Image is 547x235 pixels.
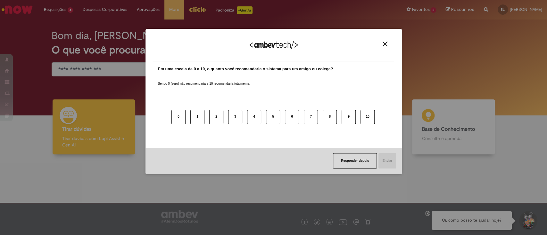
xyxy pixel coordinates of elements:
label: Em uma escala de 0 a 10, o quanto você recomendaria o sistema para um amigo ou colega? [158,66,333,72]
button: 1 [190,110,204,124]
button: 4 [247,110,261,124]
button: 5 [266,110,280,124]
button: 6 [285,110,299,124]
img: Logo Ambevtech [250,41,298,49]
button: 2 [209,110,223,124]
label: Sendo 0 (zero) não recomendaria e 10 recomendaria totalmente. [158,74,250,86]
button: Responder depois [333,153,377,168]
button: 0 [171,110,186,124]
button: 8 [323,110,337,124]
button: Close [381,41,389,47]
button: 7 [304,110,318,124]
button: 3 [228,110,242,124]
button: 10 [361,110,375,124]
button: 9 [342,110,356,124]
img: Close [383,42,387,46]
